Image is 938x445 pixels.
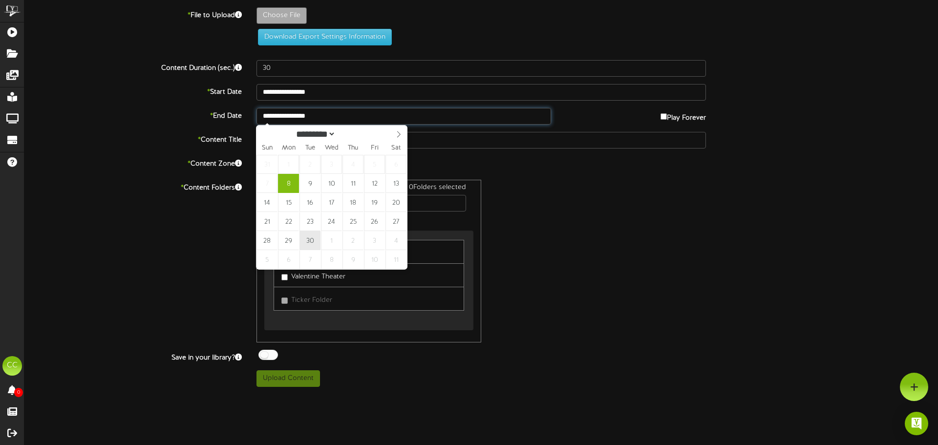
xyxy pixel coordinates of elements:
[342,145,364,151] span: Thu
[14,388,23,397] span: 0
[17,350,249,363] label: Save in your library?
[299,145,321,151] span: Tue
[905,412,928,435] div: Open Intercom Messenger
[256,193,277,212] span: September 14, 2025
[321,193,342,212] span: September 17, 2025
[385,212,406,231] span: September 27, 2025
[321,212,342,231] span: September 24, 2025
[299,174,320,193] span: September 9, 2025
[364,155,385,174] span: September 5, 2025
[336,129,371,139] input: Year
[342,155,363,174] span: September 4, 2025
[281,269,345,282] label: Valentine Theater
[278,212,299,231] span: September 22, 2025
[291,297,332,304] span: Ticker Folder
[364,193,385,212] span: September 19, 2025
[342,174,363,193] span: September 11, 2025
[299,212,320,231] span: September 23, 2025
[321,231,342,250] span: October 1, 2025
[17,156,249,169] label: Content Zone
[321,250,342,269] span: October 8, 2025
[364,174,385,193] span: September 12, 2025
[253,33,392,41] a: Download Export Settings Information
[17,7,249,21] label: File to Upload
[2,356,22,376] div: CC
[278,145,299,151] span: Mon
[661,108,706,123] label: Play Forever
[364,212,385,231] span: September 26, 2025
[385,145,407,151] span: Sat
[321,155,342,174] span: September 3, 2025
[299,250,320,269] span: October 7, 2025
[299,231,320,250] span: September 30, 2025
[385,193,406,212] span: September 20, 2025
[364,231,385,250] span: October 3, 2025
[256,231,277,250] span: September 28, 2025
[661,113,667,120] input: Play Forever
[256,250,277,269] span: October 5, 2025
[385,174,406,193] span: September 13, 2025
[281,274,288,280] input: Valentine Theater
[342,193,363,212] span: September 18, 2025
[17,132,249,145] label: Content Title
[385,231,406,250] span: October 4, 2025
[256,174,277,193] span: September 7, 2025
[281,297,288,304] input: Ticker Folder
[256,145,278,151] span: Sun
[364,145,385,151] span: Fri
[256,212,277,231] span: September 21, 2025
[278,155,299,174] span: September 1, 2025
[385,250,406,269] span: October 11, 2025
[256,370,320,387] button: Upload Content
[278,231,299,250] span: September 29, 2025
[278,250,299,269] span: October 6, 2025
[321,174,342,193] span: September 10, 2025
[17,180,249,193] label: Content Folders
[299,193,320,212] span: September 16, 2025
[256,155,277,174] span: August 31, 2025
[278,193,299,212] span: September 15, 2025
[256,132,706,148] input: Title of this Content
[278,174,299,193] span: September 8, 2025
[17,108,249,121] label: End Date
[17,84,249,97] label: Start Date
[342,250,363,269] span: October 9, 2025
[321,145,342,151] span: Wed
[299,155,320,174] span: September 2, 2025
[17,60,249,73] label: Content Duration (sec.)
[385,155,406,174] span: September 6, 2025
[364,250,385,269] span: October 10, 2025
[342,231,363,250] span: October 2, 2025
[258,29,392,45] button: Download Export Settings Information
[342,212,363,231] span: September 25, 2025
